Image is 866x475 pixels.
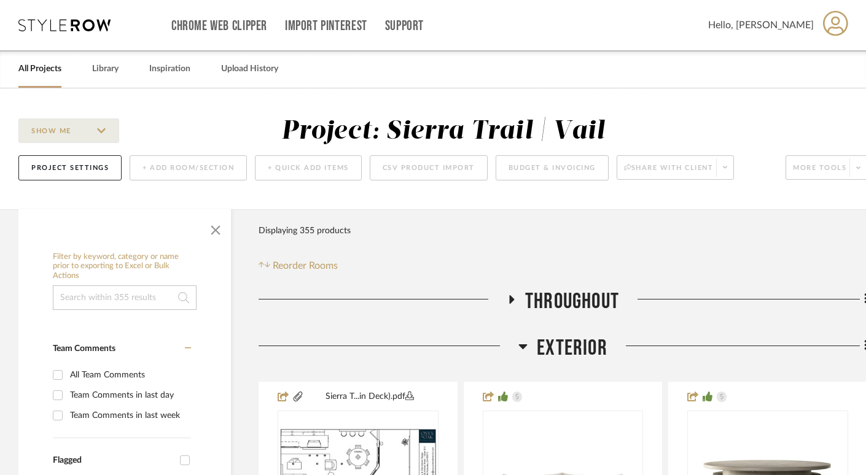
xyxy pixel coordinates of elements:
a: Library [92,61,119,77]
a: Support [385,21,424,31]
button: Sierra T...in Deck).pdf [304,390,435,404]
span: Share with client [624,163,714,182]
a: Inspiration [149,61,190,77]
div: Project: Sierra Trail | Vail [281,118,605,144]
a: Upload History [221,61,278,77]
a: All Projects [18,61,61,77]
div: Team Comments in last week [70,406,188,425]
span: More tools [793,163,846,182]
button: + Add Room/Section [130,155,247,180]
span: Exterior [537,335,607,361]
span: Reorder Rooms [273,258,338,273]
span: Throughout [525,288,619,315]
div: All Team Comments [70,365,188,385]
a: Chrome Web Clipper [171,21,267,31]
div: Team Comments in last day [70,385,188,405]
span: Hello, [PERSON_NAME] [708,18,814,33]
button: Share with client [617,155,735,180]
a: Import Pinterest [285,21,367,31]
div: Flagged [53,455,174,466]
button: + Quick Add Items [255,155,362,180]
button: Close [203,215,228,240]
button: Budget & Invoicing [496,155,609,180]
button: CSV Product Import [370,155,488,180]
span: Team Comments [53,344,115,353]
input: Search within 355 results [53,285,197,310]
button: Reorder Rooms [259,258,338,273]
div: Displaying 355 products [259,218,351,243]
h6: Filter by keyword, category or name prior to exporting to Excel or Bulk Actions [53,252,197,281]
button: Project Settings [18,155,122,180]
